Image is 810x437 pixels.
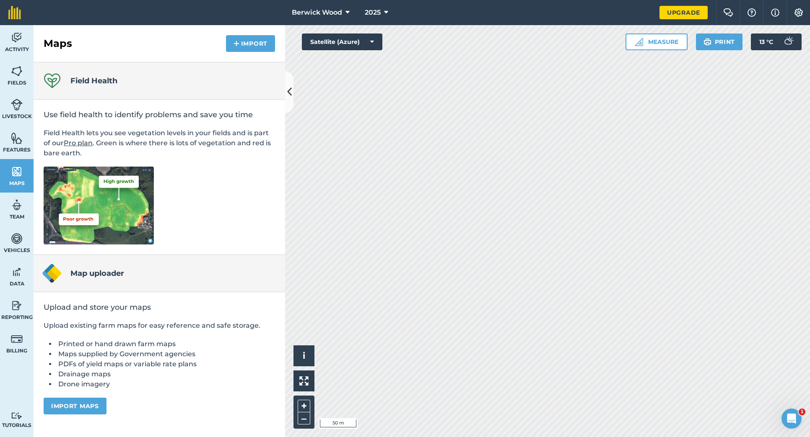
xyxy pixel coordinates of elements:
span: i [303,350,305,361]
img: Ruler icon [635,38,643,46]
li: Maps supplied by Government agencies [56,349,275,359]
img: svg+xml;base64,PD94bWwgdmVyc2lvbj0iMS4wIiBlbmNvZGluZz0idXRmLTgiPz4KPCEtLSBHZW5lcmF0b3I6IEFkb2JlIE... [11,31,23,44]
img: svg+xml;base64,PD94bWwgdmVyc2lvbj0iMS4wIiBlbmNvZGluZz0idXRmLTgiPz4KPCEtLSBHZW5lcmF0b3I6IEFkb2JlIE... [11,266,23,278]
h2: Upload and store your maps [44,302,275,312]
button: Print [696,33,743,50]
button: i [293,345,314,366]
li: PDFs of yield maps or variable rate plans [56,359,275,369]
img: svg+xml;base64,PHN2ZyB4bWxucz0iaHR0cDovL3d3dy53My5vcmcvMjAwMC9zdmciIHdpZHRoPSIxNCIgaGVpZ2h0PSIyNC... [234,39,239,49]
img: Four arrows, one pointing top left, one top right, one bottom right and the last bottom left [299,376,309,386]
button: – [298,412,310,424]
span: 13 ° C [759,33,773,50]
a: Upgrade [659,6,708,19]
iframe: Intercom live chat [781,409,802,429]
img: svg+xml;base64,PHN2ZyB4bWxucz0iaHR0cDovL3d3dy53My5vcmcvMjAwMC9zdmciIHdpZHRoPSI1NiIgaGVpZ2h0PSI2MC... [11,132,23,144]
li: Drone imagery [56,379,275,389]
img: svg+xml;base64,PD94bWwgdmVyc2lvbj0iMS4wIiBlbmNvZGluZz0idXRmLTgiPz4KPCEtLSBHZW5lcmF0b3I6IEFkb2JlIE... [11,199,23,211]
h2: Use field health to identify problems and save you time [44,110,275,120]
span: 2025 [365,8,381,18]
h4: Map uploader [70,267,124,279]
img: A cog icon [794,8,804,17]
img: svg+xml;base64,PD94bWwgdmVyc2lvbj0iMS4wIiBlbmNvZGluZz0idXRmLTgiPz4KPCEtLSBHZW5lcmF0b3I6IEFkb2JlIE... [11,232,23,245]
span: Berwick Wood [292,8,342,18]
button: Import [226,35,275,52]
button: Measure [626,33,688,50]
img: fieldmargin Logo [8,6,21,19]
span: 1 [799,409,805,415]
img: A question mark icon [747,8,757,17]
img: svg+xml;base64,PD94bWwgdmVyc2lvbj0iMS4wIiBlbmNvZGluZz0idXRmLTgiPz4KPCEtLSBHZW5lcmF0b3I6IEFkb2JlIE... [11,412,23,420]
li: Drainage maps [56,369,275,379]
img: svg+xml;base64,PHN2ZyB4bWxucz0iaHR0cDovL3d3dy53My5vcmcvMjAwMC9zdmciIHdpZHRoPSI1NiIgaGVpZ2h0PSI2MC... [11,65,23,77]
img: svg+xml;base64,PHN2ZyB4bWxucz0iaHR0cDovL3d3dy53My5vcmcvMjAwMC9zdmciIHdpZHRoPSI1NiIgaGVpZ2h0PSI2MC... [11,165,23,178]
button: + [298,400,310,412]
p: Upload existing farm maps for easy reference and safe storage. [44,321,275,331]
img: svg+xml;base64,PD94bWwgdmVyc2lvbj0iMS4wIiBlbmNvZGluZz0idXRmLTgiPz4KPCEtLSBHZW5lcmF0b3I6IEFkb2JlIE... [11,98,23,111]
img: Map uploader logo [42,263,62,283]
p: Field Health lets you see vegetation levels in your fields and is part of our . Green is where th... [44,128,275,158]
button: Import maps [44,398,106,414]
a: Pro plan [64,139,93,147]
img: svg+xml;base64,PD94bWwgdmVyc2lvbj0iMS4wIiBlbmNvZGluZz0idXRmLTgiPz4KPCEtLSBHZW5lcmF0b3I6IEFkb2JlIE... [11,299,23,312]
button: Satellite (Azure) [302,33,382,50]
img: svg+xml;base64,PHN2ZyB4bWxucz0iaHR0cDovL3d3dy53My5vcmcvMjAwMC9zdmciIHdpZHRoPSIxNyIgaGVpZ2h0PSIxNy... [771,8,779,18]
img: svg+xml;base64,PD94bWwgdmVyc2lvbj0iMS4wIiBlbmNvZGluZz0idXRmLTgiPz4KPCEtLSBHZW5lcmF0b3I6IEFkb2JlIE... [11,333,23,345]
button: 13 °C [751,33,802,50]
h4: Field Health [70,75,117,87]
h2: Maps [44,37,72,50]
img: Two speech bubbles overlapping with the left bubble in the forefront [723,8,733,17]
img: svg+xml;base64,PD94bWwgdmVyc2lvbj0iMS4wIiBlbmNvZGluZz0idXRmLTgiPz4KPCEtLSBHZW5lcmF0b3I6IEFkb2JlIE... [780,33,797,50]
img: svg+xml;base64,PHN2ZyB4bWxucz0iaHR0cDovL3d3dy53My5vcmcvMjAwMC9zdmciIHdpZHRoPSIxOSIgaGVpZ2h0PSIyNC... [704,37,711,47]
li: Printed or hand drawn farm maps [56,339,275,349]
